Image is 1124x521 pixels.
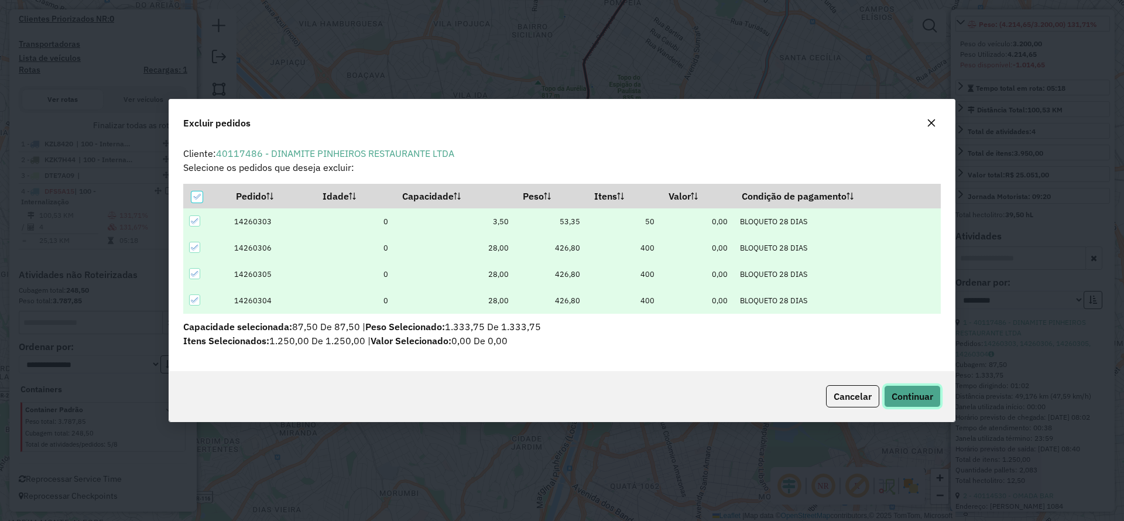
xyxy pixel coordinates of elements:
[183,148,454,159] span: Cliente:
[834,390,872,402] span: Cancelar
[395,184,515,208] th: Capacidade
[734,261,940,287] td: BLOQUETO 28 DIAS
[734,287,940,314] td: BLOQUETO 28 DIAS
[884,385,941,407] button: Continuar
[183,160,941,174] p: Selecione os pedidos que deseja excluir:
[734,235,940,261] td: BLOQUETO 28 DIAS
[216,148,454,159] a: 40117486 - DINAMITE PINHEIROS RESTAURANTE LTDA
[515,235,587,261] td: 426,80
[183,334,941,348] p: 0,00 De 0,00
[660,208,734,235] td: 0,00
[183,320,941,334] p: 87,50 De 87,50 | 1.333,75 De 1.333,75
[314,287,394,314] td: 0
[515,208,587,235] td: 53,35
[515,287,587,314] td: 426,80
[587,208,661,235] td: 50
[395,261,515,287] td: 28,00
[660,261,734,287] td: 0,00
[183,321,292,333] span: Capacidade selecionada:
[660,287,734,314] td: 0,00
[395,287,515,314] td: 28,00
[314,208,394,235] td: 0
[314,261,394,287] td: 0
[587,287,661,314] td: 400
[228,184,315,208] th: Pedido
[395,235,515,261] td: 28,00
[587,235,661,261] td: 400
[228,261,315,287] td: 14260305
[660,184,734,208] th: Valor
[826,385,879,407] button: Cancelar
[228,287,315,314] td: 14260304
[734,208,940,235] td: BLOQUETO 28 DIAS
[183,335,269,347] span: Itens Selecionados:
[660,235,734,261] td: 0,00
[587,184,661,208] th: Itens
[183,335,371,347] span: 1.250,00 De 1.250,00 |
[314,184,394,208] th: Idade
[314,235,394,261] td: 0
[395,208,515,235] td: 3,50
[365,321,445,333] span: Peso Selecionado:
[892,390,933,402] span: Continuar
[228,235,315,261] td: 14260306
[734,184,940,208] th: Condição de pagamento
[515,261,587,287] td: 426,80
[587,261,661,287] td: 400
[515,184,587,208] th: Peso
[371,335,451,347] span: Valor Selecionado:
[228,208,315,235] td: 14260303
[183,116,251,130] span: Excluir pedidos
